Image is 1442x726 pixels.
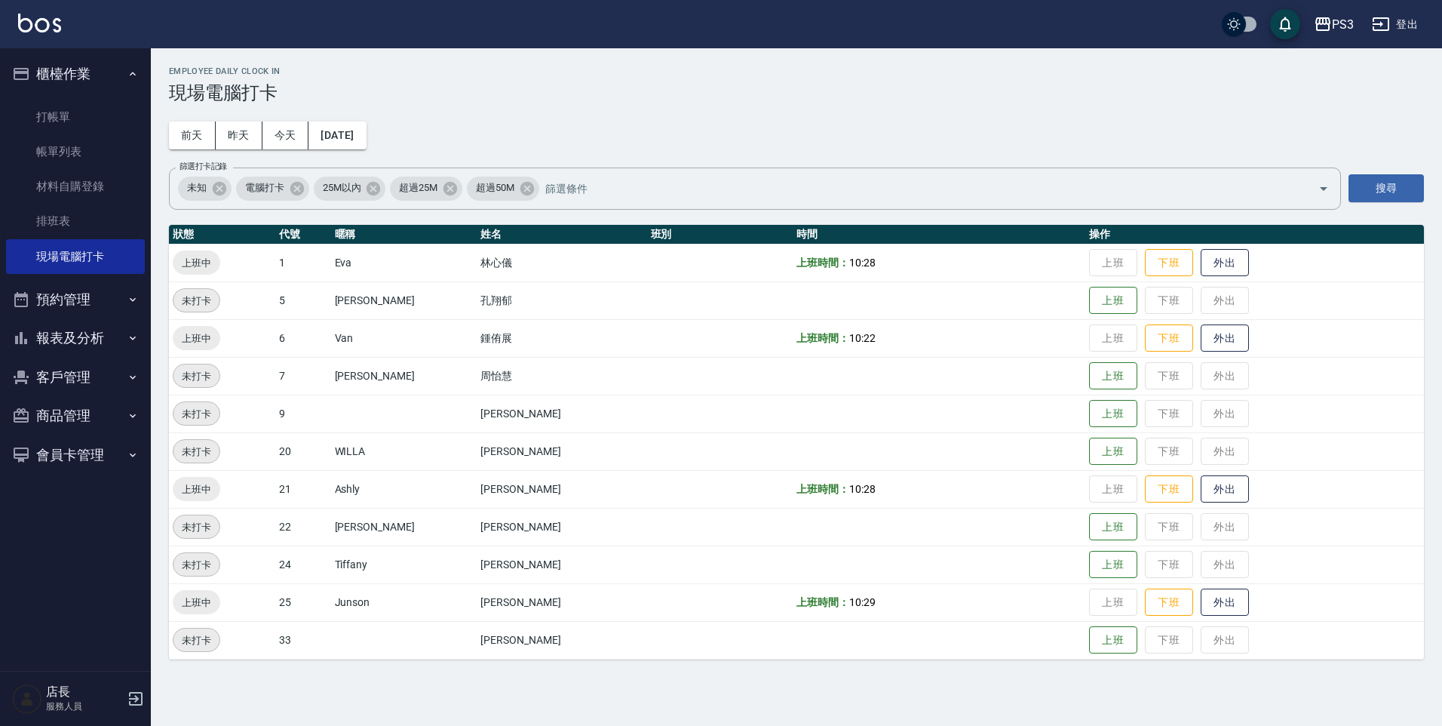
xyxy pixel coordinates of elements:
h3: 現場電腦打卡 [169,82,1424,103]
a: 現場電腦打卡 [6,239,145,274]
button: 外出 [1201,325,1249,352]
th: 操作 [1085,225,1424,245]
input: 篩選條件 [542,175,1292,201]
span: 未知 [178,180,216,195]
td: [PERSON_NAME] [477,546,646,583]
td: 5 [275,281,330,319]
span: 10:28 [849,483,876,495]
button: 上班 [1089,626,1137,654]
span: 未打卡 [173,406,219,422]
td: [PERSON_NAME] [331,357,477,395]
td: [PERSON_NAME] [331,508,477,546]
b: 上班時間： [796,483,849,495]
button: Open [1312,177,1336,201]
th: 時間 [793,225,1085,245]
span: 上班中 [173,595,220,611]
button: 搜尋 [1348,174,1424,202]
button: 櫃檯作業 [6,54,145,94]
td: 21 [275,470,330,508]
button: 商品管理 [6,396,145,435]
td: 7 [275,357,330,395]
button: [DATE] [308,122,366,149]
span: 未打卡 [173,519,219,535]
button: 會員卡管理 [6,435,145,475]
span: 未打卡 [173,293,219,309]
button: 上班 [1089,513,1137,541]
span: 未打卡 [173,368,219,384]
td: 林心儀 [477,244,646,281]
td: Junson [331,583,477,621]
label: 篩選打卡記錄 [179,161,227,172]
div: PS3 [1332,15,1354,34]
p: 服務人員 [46,700,123,713]
a: 排班表 [6,204,145,238]
td: [PERSON_NAME] [331,281,477,319]
td: WILLA [331,432,477,470]
button: 報表及分析 [6,318,145,358]
span: 10:28 [849,257,876,269]
span: 超過25M [390,180,446,195]
td: Van [331,319,477,357]
button: 外出 [1201,249,1249,277]
td: 鍾侑展 [477,319,646,357]
td: 1 [275,244,330,281]
h2: Employee Daily Clock In [169,66,1424,76]
td: 9 [275,395,330,432]
a: 帳單列表 [6,134,145,169]
button: 上班 [1089,362,1137,390]
td: 20 [275,432,330,470]
span: 10:29 [849,596,876,608]
span: 未打卡 [173,632,219,648]
span: 超過50M [467,180,523,195]
th: 班別 [647,225,793,245]
span: 電腦打卡 [236,180,293,195]
button: 下班 [1145,475,1193,503]
button: 上班 [1089,287,1137,315]
a: 材料自購登錄 [6,169,145,204]
div: 超過25M [390,177,462,201]
span: 上班中 [173,331,220,346]
button: save [1270,9,1300,39]
td: Tiffany [331,546,477,583]
button: 上班 [1089,438,1137,466]
h5: 店長 [46,684,123,700]
td: Eva [331,244,477,281]
button: PS3 [1308,9,1360,40]
b: 上班時間： [796,332,849,344]
button: 上班 [1089,400,1137,428]
td: Ashly [331,470,477,508]
b: 上班時間： [796,596,849,608]
span: 上班中 [173,255,220,271]
button: 下班 [1145,325,1193,352]
span: 上班中 [173,481,220,497]
td: 24 [275,546,330,583]
td: [PERSON_NAME] [477,432,646,470]
td: 25 [275,583,330,621]
span: 未打卡 [173,557,219,573]
button: 前天 [169,122,216,149]
div: 25M以內 [314,177,386,201]
td: [PERSON_NAME] [477,583,646,621]
button: 下班 [1145,589,1193,617]
td: 33 [275,621,330,659]
div: 未知 [178,177,232,201]
button: 外出 [1201,589,1249,617]
span: 10:22 [849,332,876,344]
td: [PERSON_NAME] [477,508,646,546]
button: 外出 [1201,475,1249,503]
td: [PERSON_NAME] [477,395,646,432]
span: 25M以內 [314,180,370,195]
th: 暱稱 [331,225,477,245]
b: 上班時間： [796,257,849,269]
button: 登出 [1366,11,1424,38]
button: 今天 [262,122,309,149]
button: 預約管理 [6,280,145,319]
button: 客戶管理 [6,358,145,397]
td: 6 [275,319,330,357]
button: 下班 [1145,249,1193,277]
th: 狀態 [169,225,275,245]
div: 電腦打卡 [236,177,309,201]
td: 22 [275,508,330,546]
td: 孔翔郁 [477,281,646,319]
td: [PERSON_NAME] [477,470,646,508]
